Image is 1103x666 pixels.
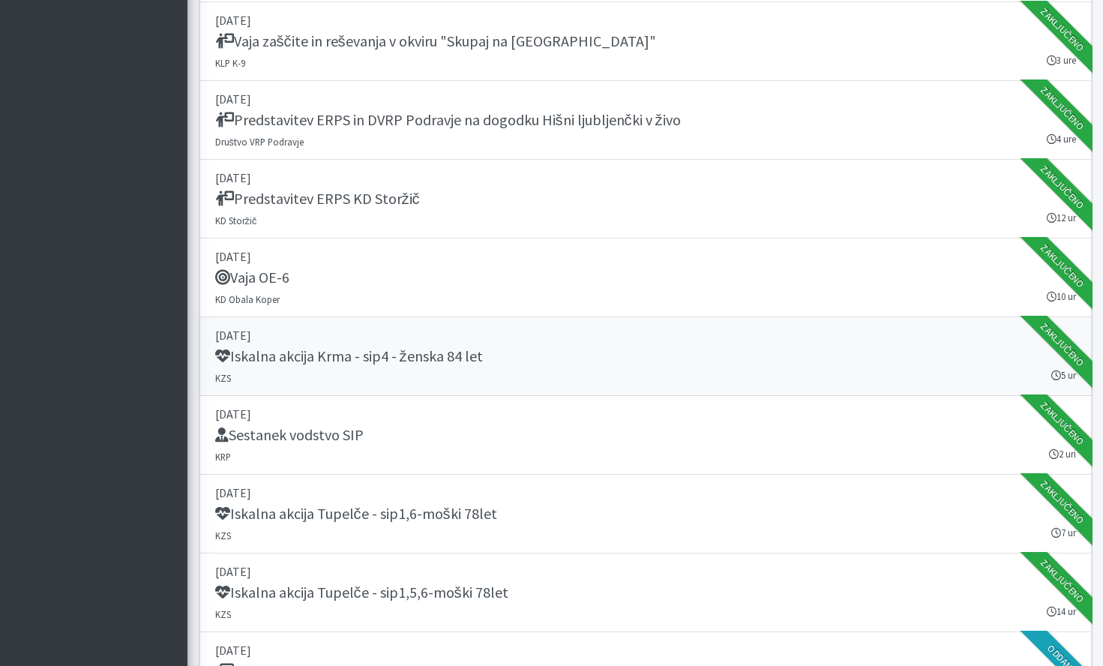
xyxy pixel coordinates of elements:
p: [DATE] [215,641,1076,659]
a: [DATE] Iskalna akcija Krma - sip4 - ženska 84 let KZS 5 ur Zaključeno [199,317,1092,396]
h5: Vaja zaščite in reševanja v okviru "Skupaj na [GEOGRAPHIC_DATA]" [215,32,656,50]
a: [DATE] Iskalna akcija Tupelče - sip1,6-moški 78let KZS 7 ur Zaključeno [199,475,1092,553]
small: KZS [215,372,231,384]
h5: Iskalna akcija Tupelče - sip1,6-moški 78let [215,505,497,523]
h5: Iskalna akcija Krma - sip4 - ženska 84 let [215,347,483,365]
a: [DATE] Predstavitev ERPS KD Storžič KD Storžič 12 ur Zaključeno [199,160,1092,238]
h5: Predstavitev ERPS in DVRP Podravje na dogodku Hišni ljubljenčki v živo [215,111,681,129]
h5: Sestanek vodstvo SIP [215,426,364,444]
p: [DATE] [215,484,1076,502]
small: KD Obala Koper [215,293,280,305]
small: KD Storžič [215,214,257,226]
h5: Predstavitev ERPS KD Storžič [215,190,420,208]
a: [DATE] Sestanek vodstvo SIP KRP 2 uri Zaključeno [199,396,1092,475]
a: [DATE] Predstavitev ERPS in DVRP Podravje na dogodku Hišni ljubljenčki v živo Društvo VRP Podravj... [199,81,1092,160]
a: [DATE] Vaja zaščite in reševanja v okviru "Skupaj na [GEOGRAPHIC_DATA]" KLP K-9 3 ure Zaključeno [199,2,1092,81]
p: [DATE] [215,247,1076,265]
small: KRP [215,451,231,463]
a: [DATE] Vaja OE-6 KD Obala Koper 10 ur Zaključeno [199,238,1092,317]
h5: Iskalna akcija Tupelče - sip1,5,6-moški 78let [215,583,508,601]
small: Društvo VRP Podravje [215,136,304,148]
p: [DATE] [215,405,1076,423]
small: KZS [215,608,231,620]
p: [DATE] [215,90,1076,108]
p: [DATE] [215,169,1076,187]
small: KLP K-9 [215,57,245,69]
p: [DATE] [215,326,1076,344]
h5: Vaja OE-6 [215,268,289,286]
small: KZS [215,529,231,541]
p: [DATE] [215,11,1076,29]
a: [DATE] Iskalna akcija Tupelče - sip1,5,6-moški 78let KZS 14 ur Zaključeno [199,553,1092,632]
p: [DATE] [215,562,1076,580]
